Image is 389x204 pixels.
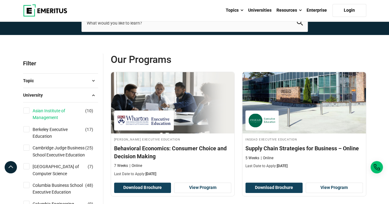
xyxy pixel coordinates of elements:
[23,77,39,84] span: Topic
[23,90,98,100] button: University
[174,183,231,193] a: View Program
[114,163,128,168] p: 7 Weeks
[33,126,97,140] a: Berkeley Executive Education
[306,183,363,193] a: View Program
[297,20,303,27] button: search
[33,182,97,196] a: Columbia Business School Executive Education
[129,163,142,168] p: Online
[245,156,259,161] p: 5 Weeks
[145,172,156,176] span: [DATE]
[242,72,366,133] img: Supply Chain Strategies for Business – Online | Online Supply Chain and Operations Course
[117,114,171,127] img: Wharton Executive Education
[248,114,276,127] img: INSEAD Executive Education
[33,107,97,121] a: Asian Institute of Management
[87,145,92,150] span: 25
[89,164,92,169] span: 7
[111,72,235,180] a: Sales and Marketing Course by Wharton Executive Education - August 12, 2025 Wharton Executive Edu...
[114,137,232,142] h4: [PERSON_NAME] Executive Education
[245,183,303,193] button: Download Brochure
[114,171,232,177] p: Last Date to Apply:
[245,144,363,152] h4: Supply Chain Strategies for Business – Online
[87,127,92,132] span: 17
[23,92,48,98] span: University
[242,72,366,172] a: Supply Chain and Operations Course by INSEAD Executive Education - August 12, 2025 INSEAD Executi...
[87,108,92,113] span: 10
[88,163,93,170] span: ( )
[332,4,366,17] a: Login
[87,183,92,188] span: 48
[111,72,235,133] img: Behavioral Economics: Consumer Choice and Decision Making | Online Sales and Marketing Course
[114,144,232,160] h4: Behavioral Economics: Consumer Choice and Decision Making
[297,21,303,27] a: search
[277,164,288,168] span: [DATE]
[245,137,363,142] h4: INSEAD Executive Education
[261,156,273,161] p: Online
[85,144,93,151] span: ( )
[111,53,239,66] span: Our Programs
[23,76,98,85] button: Topic
[23,53,98,73] p: Filter
[33,144,97,158] a: Cambridge Judge Business School Executive Education
[245,164,363,169] p: Last Date to Apply:
[33,163,97,177] a: [GEOGRAPHIC_DATA] of Computer Science
[114,183,171,193] button: Download Brochure
[85,107,93,114] span: ( )
[85,126,93,133] span: ( )
[85,182,93,189] span: ( )
[81,14,308,32] input: search-page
